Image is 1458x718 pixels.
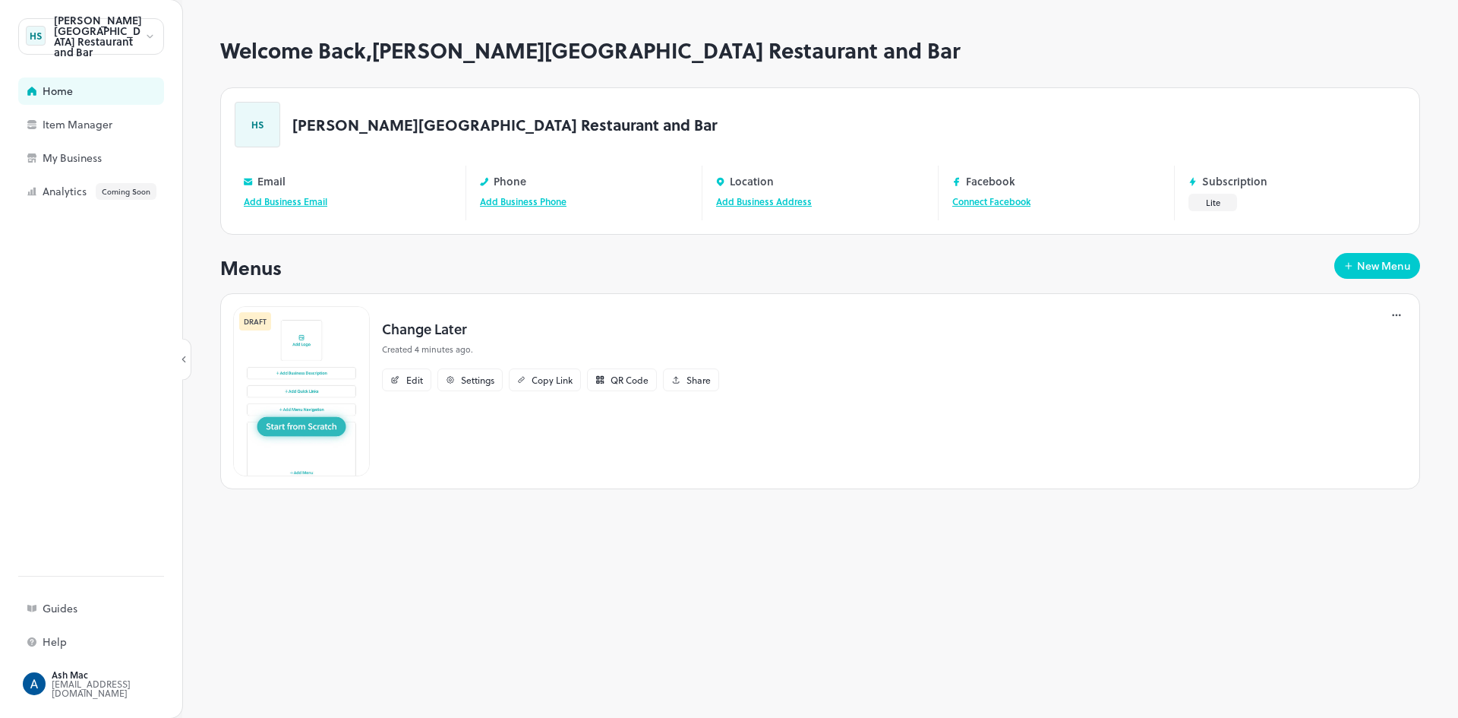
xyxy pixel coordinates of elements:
[26,26,46,46] div: HS
[1188,194,1237,211] button: Lite
[52,670,194,679] div: Ash Mac
[686,375,711,384] div: Share
[43,119,194,130] div: Item Manager
[730,176,774,187] p: Location
[52,679,194,697] div: [EMAIL_ADDRESS][DOMAIN_NAME]
[43,183,194,200] div: Analytics
[43,637,194,647] div: Help
[532,375,573,384] div: Copy Link
[480,195,566,208] a: Add Business Phone
[1334,253,1420,279] button: New Menu
[292,117,717,132] p: [PERSON_NAME][GEOGRAPHIC_DATA] Restaurant and Bar
[43,603,194,614] div: Guides
[244,195,327,208] a: Add Business Email
[406,375,423,384] div: Edit
[461,375,494,384] div: Settings
[96,183,156,200] div: Coming Soon
[54,15,144,58] div: [PERSON_NAME][GEOGRAPHIC_DATA] Restaurant and Bar
[382,318,719,339] p: Change Later
[716,195,812,208] a: Add Business Address
[235,102,280,147] div: HS
[1202,176,1267,187] p: Subscription
[611,375,649,384] div: QR Code
[43,153,194,163] div: My Business
[952,195,1030,208] a: Connect Facebook
[494,176,526,187] p: Phone
[257,176,286,187] p: Email
[220,253,282,282] p: Menus
[220,38,1420,63] h1: Welcome Back, [PERSON_NAME][GEOGRAPHIC_DATA] Restaurant and Bar
[966,176,1015,187] p: Facebook
[382,343,719,356] p: Created 4 minutes ago.
[43,86,194,96] div: Home
[239,312,271,331] div: DRAFT
[233,306,370,476] img: Thumbnail-Long-Card.jpg
[23,672,46,695] img: ACg8ocKsln39GdGCrRCTcWBFMAP27zINWY6hbRrZvA9GhPbALCwQ-A=s96-c
[1357,261,1411,271] div: New Menu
